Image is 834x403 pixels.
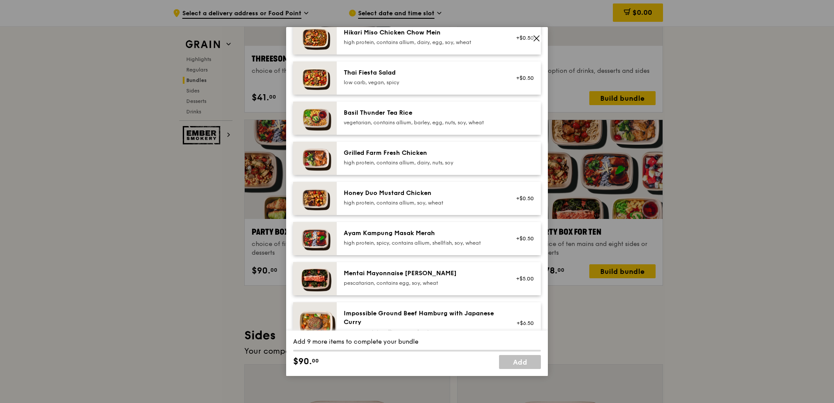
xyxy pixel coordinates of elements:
span: $90. [293,355,312,368]
div: Add 9 more items to complete your bundle [293,338,541,346]
img: daily_normal_HORZ-Basil-Thunder-Tea-Rice.jpg [293,102,337,135]
span: 00 [312,357,319,364]
div: +$6.50 [511,320,534,327]
div: pescatarian, contains egg, soy, wheat [344,280,500,287]
div: high protein, contains allium, dairy, nuts, soy [344,159,500,166]
div: high protein, contains allium, dairy, egg, soy, wheat [344,39,500,46]
img: daily_normal_Mentai-Mayonnaise-Aburi-Salmon-HORZ.jpg [293,262,337,295]
div: +$0.50 [511,34,534,41]
div: Ayam Kampung Masak Merah [344,229,500,238]
div: vegan, contains allium, soy, wheat [344,328,500,335]
div: +$0.50 [511,235,534,242]
img: daily_normal_Honey_Duo_Mustard_Chicken__Horizontal_.jpg [293,182,337,215]
div: Thai Fiesta Salad [344,68,500,77]
a: Add [499,355,541,369]
img: daily_normal_Ayam_Kampung_Masak_Merah_Horizontal_.jpg [293,222,337,255]
div: high protein, contains allium, soy, wheat [344,199,500,206]
div: high protein, spicy, contains allium, shellfish, soy, wheat [344,239,500,246]
img: daily_normal_Hikari_Miso_Chicken_Chow_Mein__Horizontal_.jpg [293,21,337,55]
div: Honey Duo Mustard Chicken [344,189,500,198]
img: daily_normal_HORZ-Impossible-Hamburg-With-Japanese-Curry.jpg [293,302,337,344]
div: Hikari Miso Chicken Chow Mein [344,28,500,37]
div: vegetarian, contains allium, barley, egg, nuts, soy, wheat [344,119,500,126]
div: Grilled Farm Fresh Chicken [344,149,500,157]
div: +$0.50 [511,75,534,82]
div: Mentai Mayonnaise [PERSON_NAME] [344,269,500,278]
div: low carb, vegan, spicy [344,79,500,86]
div: Basil Thunder Tea Rice [344,109,500,117]
img: daily_normal_Thai_Fiesta_Salad__Horizontal_.jpg [293,61,337,95]
img: daily_normal_HORZ-Grilled-Farm-Fresh-Chicken.jpg [293,142,337,175]
div: +$5.00 [511,275,534,282]
div: +$0.50 [511,195,534,202]
div: Impossible Ground Beef Hamburg with Japanese Curry [344,309,500,327]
